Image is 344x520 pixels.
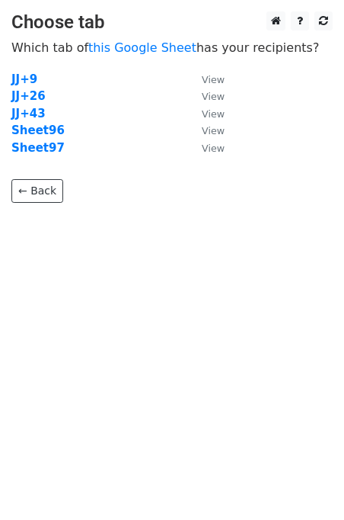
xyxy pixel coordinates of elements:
a: ← Back [11,179,63,203]
a: View [186,141,225,155]
h3: Choose tab [11,11,333,34]
a: View [186,72,225,86]
small: View [202,108,225,120]
a: Sheet97 [11,141,65,155]
a: Sheet96 [11,124,65,137]
small: View [202,125,225,136]
p: Which tab of has your recipients? [11,40,333,56]
a: JJ+26 [11,89,46,103]
small: View [202,74,225,85]
small: View [202,143,225,154]
a: JJ+9 [11,72,37,86]
a: View [186,124,225,137]
a: View [186,89,225,103]
small: View [202,91,225,102]
a: JJ+43 [11,107,46,120]
a: View [186,107,225,120]
a: this Google Sheet [88,40,196,55]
